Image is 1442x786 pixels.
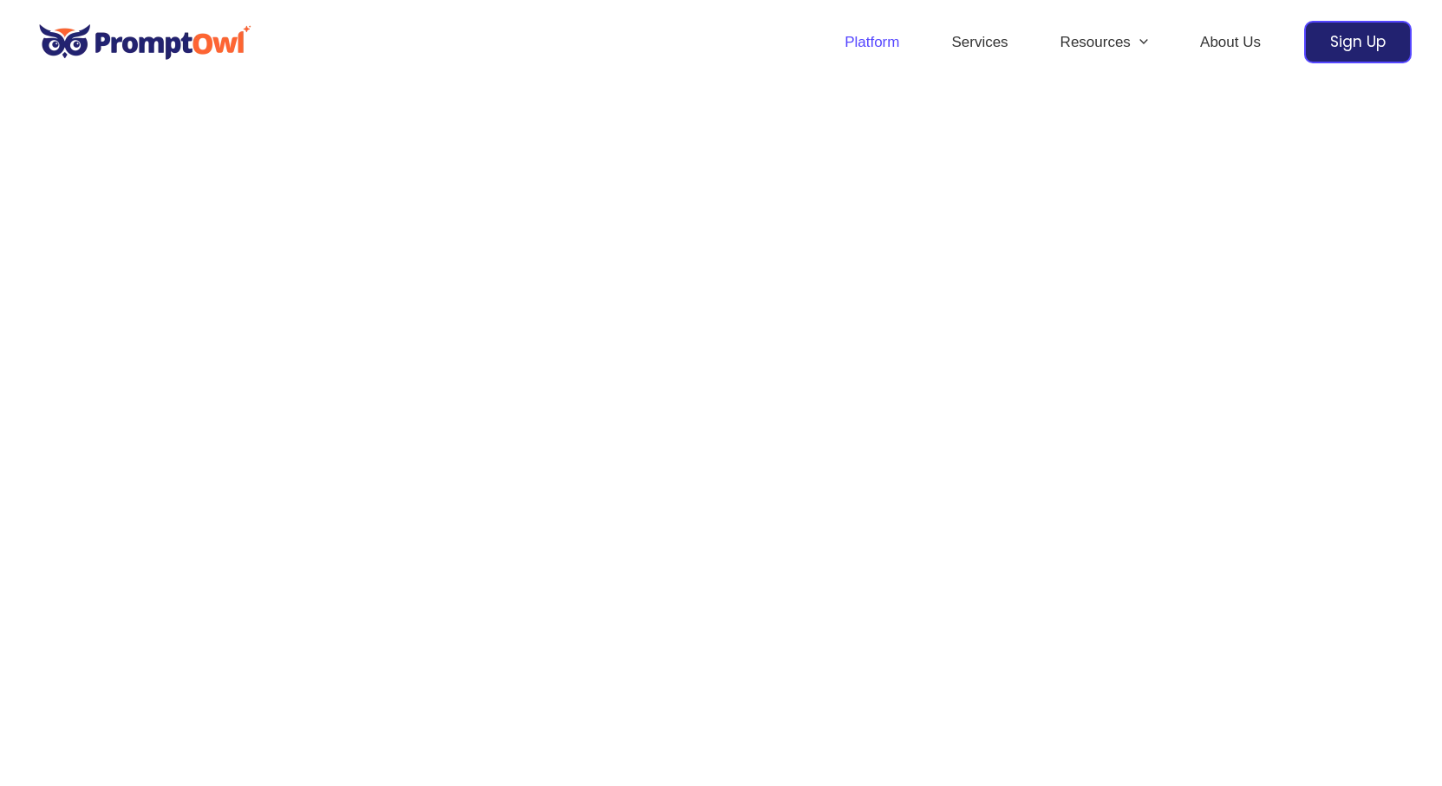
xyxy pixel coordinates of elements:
a: ResourcesMenu Toggle [1034,12,1174,73]
img: promptowl.ai logo [30,12,260,72]
a: Sign Up [1304,21,1412,63]
a: Platform [819,12,925,73]
a: Services [925,12,1034,73]
span: Menu Toggle [1131,12,1148,73]
nav: Site Navigation: Header [819,12,1287,73]
a: About Us [1174,12,1287,73]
